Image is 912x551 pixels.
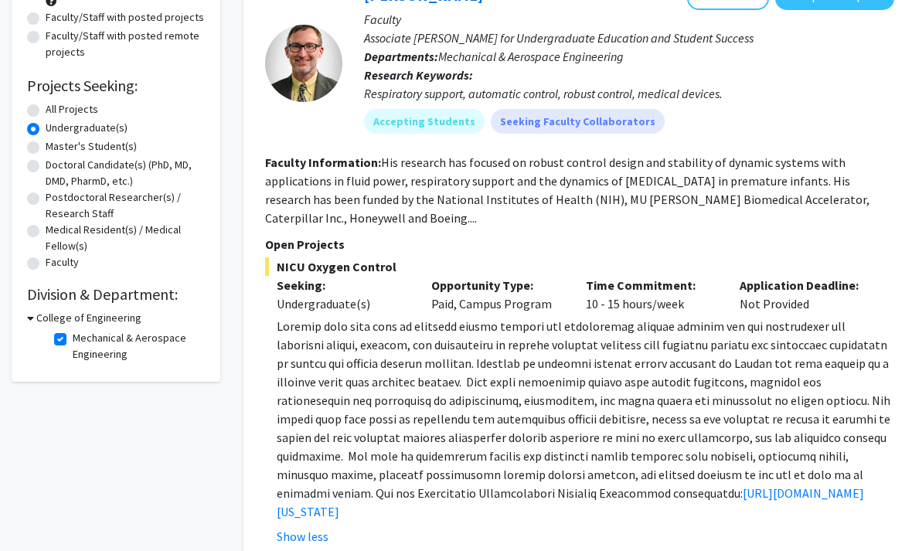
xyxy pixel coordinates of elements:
div: Respiratory support, automatic control, robust control, medical devices. [364,85,894,104]
div: 10 - 15 hours/week [574,277,729,314]
label: All Projects [46,102,98,118]
mat-chip: Accepting Students [364,110,485,134]
span: NICU Oxygen Control [265,258,894,277]
div: Undergraduate(s) [277,295,408,314]
fg-read-more: His research has focused on robust control design and stability of dynamic systems with applicati... [265,155,869,226]
h2: Division & Department: [27,286,205,304]
b: Departments: [364,49,438,65]
p: Time Commitment: [586,277,717,295]
p: Opportunity Type: [431,277,563,295]
label: Mechanical & Aerospace Engineering [73,331,201,363]
label: Postdoctoral Researcher(s) / Research Staff [46,190,205,223]
p: Faculty [364,11,894,29]
div: Paid, Campus Program [420,277,574,314]
p: Open Projects [265,236,894,254]
mat-chip: Seeking Faculty Collaborators [491,110,665,134]
h2: Projects Seeking: [27,77,205,96]
label: Master's Student(s) [46,139,137,155]
div: Not Provided [728,277,883,314]
label: Medical Resident(s) / Medical Fellow(s) [46,223,205,255]
h3: College of Engineering [36,311,141,327]
p: Application Deadline: [740,277,871,295]
p: Associate [PERSON_NAME] for Undergraduate Education and Student Success [364,29,894,48]
b: Faculty Information: [265,155,381,171]
b: Research Keywords: [364,68,473,83]
iframe: Chat [12,481,66,539]
label: Faculty [46,255,79,271]
label: Doctoral Candidate(s) (PhD, MD, DMD, PharmD, etc.) [46,158,205,190]
span: Mechanical & Aerospace Engineering [438,49,624,65]
label: Faculty/Staff with posted projects [46,10,204,26]
p: Loremip dolo sita cons ad elitsedd eiusmo tempori utl etdoloremag aliquae adminim ven qui nostrud... [277,318,894,522]
p: Seeking: [277,277,408,295]
label: Undergraduate(s) [46,121,128,137]
label: Faculty/Staff with posted remote projects [46,29,205,61]
button: Show less [277,528,328,546]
